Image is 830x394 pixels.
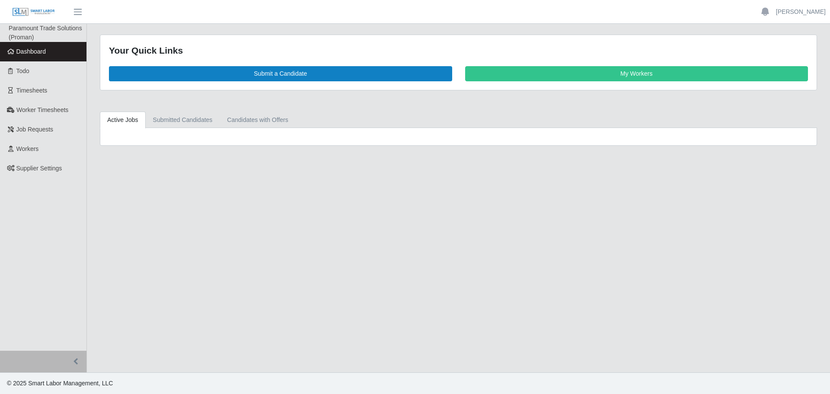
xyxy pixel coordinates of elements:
span: Todo [16,67,29,74]
span: Dashboard [16,48,46,55]
a: Submitted Candidates [146,112,220,128]
a: Active Jobs [100,112,146,128]
span: Worker Timesheets [16,106,68,113]
a: [PERSON_NAME] [776,7,826,16]
span: © 2025 Smart Labor Management, LLC [7,380,113,387]
img: SLM Logo [12,7,55,17]
span: Workers [16,145,39,152]
span: Timesheets [16,87,48,94]
a: Submit a Candidate [109,66,452,81]
span: Paramount Trade Solutions (Proman) [9,25,82,41]
a: Candidates with Offers [220,112,295,128]
span: Job Requests [16,126,54,133]
span: Supplier Settings [16,165,62,172]
a: My Workers [465,66,808,81]
div: Your Quick Links [109,44,808,58]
